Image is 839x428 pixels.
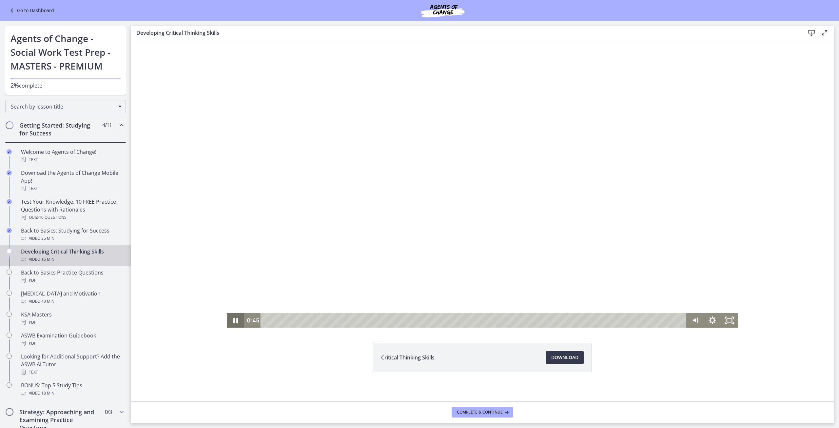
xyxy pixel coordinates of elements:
div: Quiz [21,214,123,221]
div: PDF [21,318,123,326]
span: · 40 min [40,297,54,305]
span: · 16 min [40,255,54,263]
span: 2% [10,81,19,89]
a: Download [546,351,584,364]
div: PDF [21,339,123,347]
button: Show settings menu [573,273,590,288]
div: BONUS: Top 5 Study Tips [21,381,123,397]
div: Playbar [136,273,551,288]
i: Completed [7,149,12,154]
div: Text [21,156,123,164]
span: Download [551,354,578,361]
div: Text [21,185,123,193]
img: Agents of Change [403,3,482,18]
div: Welcome to Agents of Change! [21,148,123,164]
div: Download the Agents of Change Mobile App! [21,169,123,193]
div: Developing Critical Thinking Skills [21,248,123,263]
span: Critical Thinking Skills [381,354,435,361]
div: PDF [21,276,123,284]
div: Back to Basics: Studying for Success [21,227,123,242]
div: Looking for Additional Support? Add the ASWB AI Tutor! [21,353,123,376]
div: [MEDICAL_DATA] and Motivation [21,290,123,305]
button: Complete & continue [452,407,513,418]
span: · 10 Questions [38,214,67,221]
p: complete [10,81,121,90]
div: Test Your Knowledge: 10 FREE Practice Questions with Rationales [21,198,123,221]
iframe: Video Lesson [131,40,834,328]
div: ASWB Examination Guidebook [21,332,123,347]
div: Video [21,389,123,397]
span: 0 / 3 [105,408,112,416]
span: · 18 min [40,389,54,397]
span: Complete & continue [457,410,503,415]
div: KSA Masters [21,311,123,326]
i: Completed [7,228,12,233]
div: Video [21,297,123,305]
span: Search by lesson title [11,103,115,110]
div: Search by lesson title [5,100,126,113]
h1: Agents of Change - Social Work Test Prep - MASTERS - PREMIUM [10,31,121,73]
button: Fullscreen [590,273,607,288]
div: Back to Basics Practice Questions [21,269,123,284]
div: Video [21,234,123,242]
button: Mute [556,273,573,288]
i: Completed [7,170,12,175]
i: Completed [7,199,12,204]
div: Text [21,368,123,376]
div: Video [21,255,123,263]
h2: Getting Started: Studying for Success [19,121,99,137]
h3: Developing Critical Thinking Skills [136,29,794,37]
a: Go to Dashboard [8,7,54,14]
span: 4 / 11 [102,121,112,129]
span: · 35 min [40,234,54,242]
